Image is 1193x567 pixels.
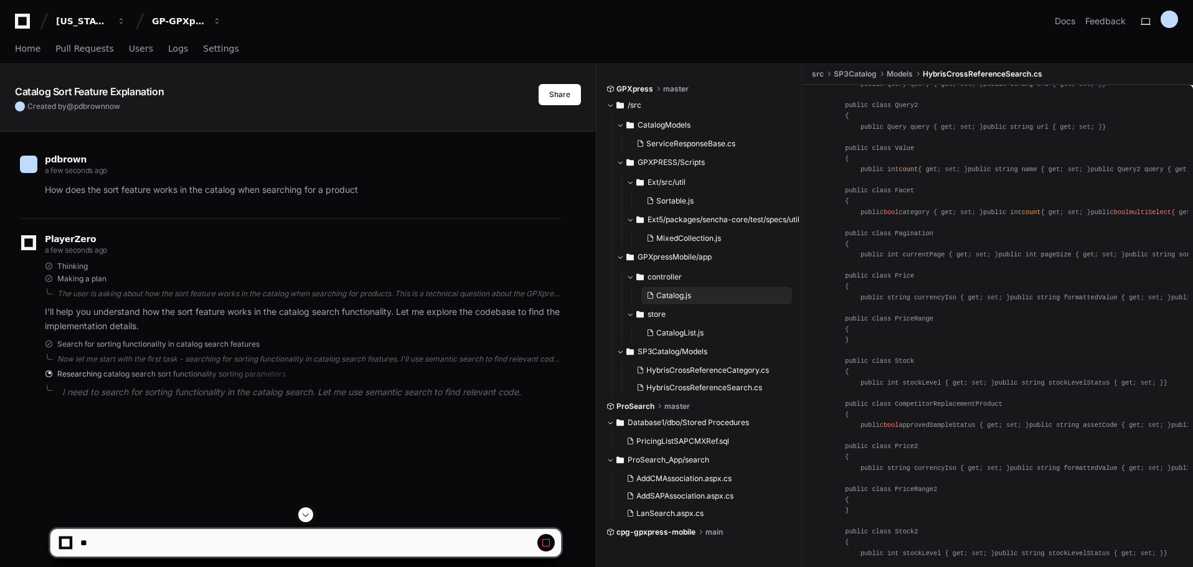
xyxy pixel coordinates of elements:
[638,157,705,167] span: GPXPRESS/Scripts
[168,45,188,52] span: Logs
[923,69,1042,79] span: HybrisCrossReferenceSearch.cs
[616,401,654,411] span: ProSearch
[616,452,624,467] svg: Directory
[45,183,561,197] p: How does the sort feature works in the catalog when searching for a product
[616,415,624,430] svg: Directory
[55,45,113,52] span: Pull Requests
[15,35,40,63] a: Home
[638,347,707,357] span: SP3Catalog/Models
[147,10,227,32] button: GP-GPXpress
[15,45,40,52] span: Home
[55,35,113,63] a: Pull Requests
[884,209,899,216] span: bool
[626,155,634,170] svg: Directory
[616,247,799,267] button: GPXpressMobile/app
[636,491,733,501] span: AddSAPAssociation.aspx.cs
[1095,251,1125,258] span: ; set; }
[631,135,792,152] button: ServiceResponseBase.cs
[656,196,694,206] span: Sortable.js
[646,383,762,393] span: HybrisCrossReferenceSearch.cs
[1133,379,1163,387] span: ; set; }
[621,505,785,522] button: LanSearch.aspx.cs
[1129,209,1171,216] span: multiSelect
[968,251,998,258] span: ; set; }
[67,101,74,111] span: @
[834,69,877,79] span: SP3Catalog
[628,100,641,110] span: /src
[152,15,205,27] div: GP-GPXpress
[621,433,785,450] button: PricingListSAPCMXRef.sql
[616,98,624,113] svg: Directory
[636,269,644,284] svg: Directory
[626,250,634,265] svg: Directory
[56,15,110,27] div: [US_STATE] Pacific
[641,230,792,247] button: MixedCollection.js
[203,35,238,63] a: Settings
[638,120,691,130] span: CatalogModels
[628,418,749,428] span: Database1/dbo/Stored Procedures
[899,166,918,173] span: count
[1114,209,1129,216] span: bool
[1055,15,1075,27] a: Docs
[884,421,899,429] span: bool
[1141,464,1171,472] span: ; set; }
[168,35,188,63] a: Logs
[663,84,689,94] span: master
[15,85,164,98] app-text-character-animate: Catalog Sort Feature Explanation
[616,115,799,135] button: CatalogModels
[105,101,120,111] span: now
[636,436,729,446] span: PricingListSAPCMXRef.sql
[57,289,561,299] div: The user is asking about how the sort feature works in the catalog when searching for products. T...
[621,487,785,505] button: AddSAPAssociation.aspx.cs
[45,235,96,243] span: PlayerZero
[648,215,799,225] span: Ext5/packages/sencha-core/test/specs/util
[628,455,709,465] span: ProSearch_App/search
[57,261,88,271] span: Thinking
[656,233,721,243] span: MixedCollection.js
[937,166,968,173] span: ; set; }
[27,101,120,111] span: Created by
[45,154,87,164] span: pdbrown
[616,84,653,94] span: GPXpress
[979,294,1010,301] span: ; set; }
[631,379,792,396] button: HybrisCrossReferenceSearch.cs
[626,267,799,287] button: controller
[656,291,691,301] span: Catalog.js
[641,324,792,342] button: CatalogList.js
[45,245,107,255] span: a few seconds ago
[606,95,793,115] button: /src
[616,152,799,172] button: GPXPRESS/Scripts
[999,421,1029,429] span: ; set; }
[129,35,153,63] a: Users
[638,252,712,262] span: GPXpressMobile/app
[539,84,581,105] button: Share
[641,287,792,304] button: Catalog.js
[51,10,131,32] button: [US_STATE] Pacific
[631,362,792,379] button: HybrisCrossReferenceCategory.cs
[621,470,785,487] button: AddCMAssociation.aspx.cs
[1060,166,1090,173] span: ; set; }
[626,210,799,230] button: Ext5/packages/sencha-core/test/specs/util
[74,101,105,111] span: pdbrown
[636,175,644,190] svg: Directory
[648,177,686,187] span: Ext/src/util
[636,212,644,227] svg: Directory
[1060,209,1090,216] span: ; set; }
[616,342,799,362] button: SP3Catalog/Models
[57,274,106,284] span: Making a plan
[1141,421,1171,429] span: ; set; }
[648,309,666,319] span: store
[964,379,994,387] span: ; set; }
[626,118,634,133] svg: Directory
[953,123,983,131] span: ; set; }
[45,305,561,334] p: I'll help you understand how the sort feature works in the catalog search functionality. Let me e...
[57,369,286,379] span: Researching catalog search sort functionality sorting parameters
[606,450,793,470] button: ProSearch_App/search
[636,474,732,484] span: AddCMAssociation.aspx.cs
[62,385,561,400] p: I need to search for sorting functionality in the catalog search. Let me use semantic search to f...
[626,172,799,192] button: Ext/src/util
[626,304,799,324] button: store
[45,166,107,175] span: a few seconds ago
[641,192,792,210] button: Sortable.js
[1085,15,1126,27] button: Feedback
